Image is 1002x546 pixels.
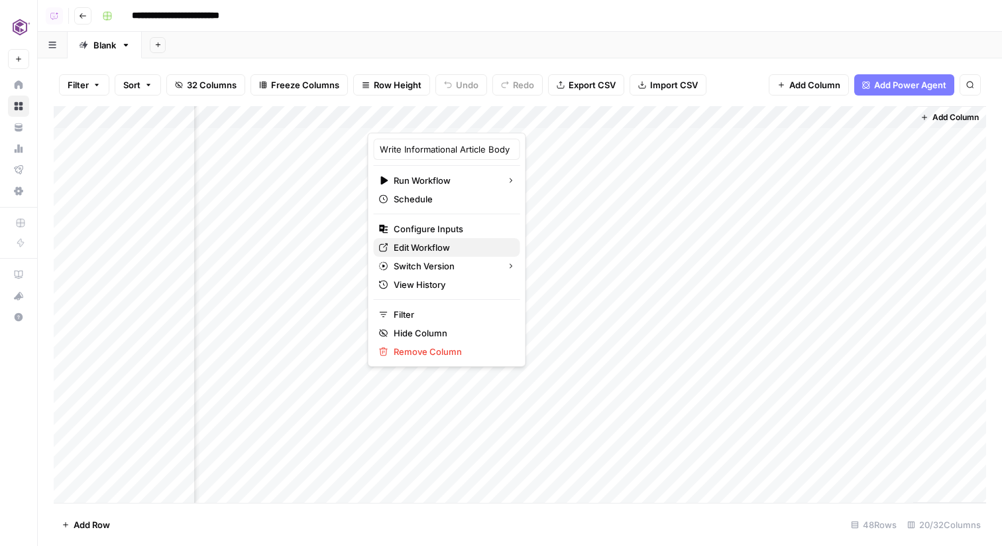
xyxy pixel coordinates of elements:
button: Add Power Agent [854,74,954,96]
span: Run Workflow [394,174,496,187]
span: Remove Column [394,345,510,358]
button: Freeze Columns [250,74,348,96]
a: Blank [68,32,142,58]
span: Schedule [394,192,510,206]
a: Your Data [8,117,29,138]
button: Workspace: Commvault [8,11,29,44]
span: Export CSV [569,78,616,92]
span: Configure Inputs [394,222,510,236]
button: What's new? [8,285,29,307]
span: Filter [394,308,510,321]
span: View History [394,278,510,291]
div: What's new? [9,286,28,306]
button: Undo [435,74,487,96]
button: Row Height [353,74,430,96]
button: Sort [115,74,161,96]
a: Flightpath [8,159,29,180]
span: Add Column [932,111,979,123]
button: Add Column [915,109,984,126]
a: Usage [8,138,29,159]
span: 32 Columns [187,78,237,92]
div: Blank [93,38,116,52]
span: Import CSV [650,78,698,92]
button: Add Column [769,74,849,96]
span: Add Row [74,518,110,531]
a: Browse [8,96,29,117]
a: Home [8,74,29,96]
span: Undo [456,78,478,92]
button: 32 Columns [166,74,245,96]
button: Filter [59,74,109,96]
span: Filter [68,78,89,92]
button: Export CSV [548,74,624,96]
span: Edit Workflow [394,241,510,254]
button: Redo [492,74,543,96]
button: Add Row [54,514,118,535]
span: Row Height [374,78,421,92]
img: Commvault Logo [8,15,32,39]
a: AirOps Academy [8,264,29,285]
div: 48 Rows [846,514,902,535]
button: Import CSV [630,74,706,96]
span: Hide Column [394,326,510,340]
span: Sort [123,78,140,92]
span: Redo [513,78,534,92]
span: Add Power Agent [874,78,946,92]
span: Switch Version [394,259,496,273]
button: Help + Support [8,307,29,328]
a: Settings [8,180,29,202]
div: 20/32 Columns [902,514,986,535]
span: Freeze Columns [271,78,339,92]
span: Add Column [789,78,840,92]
